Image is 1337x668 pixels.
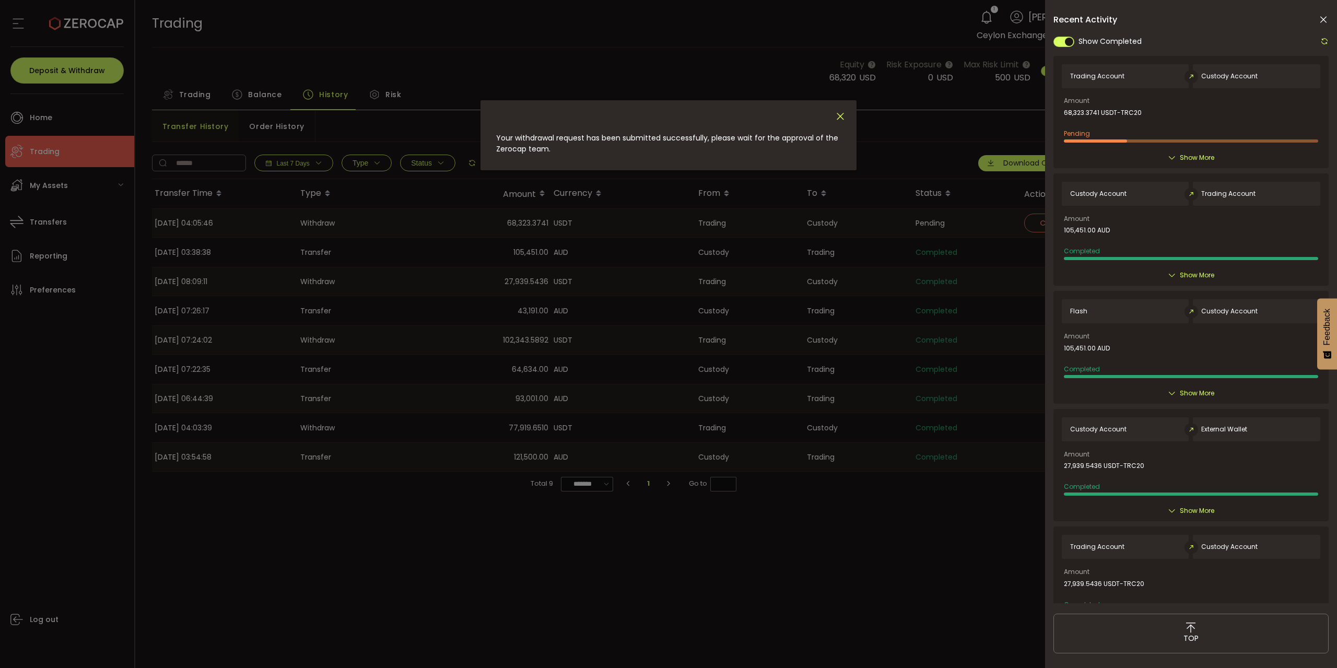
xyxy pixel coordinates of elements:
[1201,73,1258,80] span: Custody Account
[1201,190,1256,197] span: Trading Account
[1180,506,1214,516] span: Show More
[1064,600,1100,609] span: Completed
[496,133,838,154] span: Your withdrawal request has been submitted successfully, please wait for the approval of the Zero...
[480,100,857,170] div: dialog
[1064,345,1110,352] span: 105,451.00 AUD
[1180,388,1214,399] span: Show More
[1064,580,1144,588] span: 27,939.5436 USDT-TRC20
[1201,543,1258,550] span: Custody Account
[1322,309,1332,345] span: Feedback
[1064,247,1100,255] span: Completed
[1078,36,1142,47] span: Show Completed
[1201,426,1247,433] span: External Wallet
[1180,153,1214,163] span: Show More
[1053,16,1117,24] span: Recent Activity
[1064,482,1100,491] span: Completed
[1070,543,1124,550] span: Trading Account
[1070,73,1124,80] span: Trading Account
[1183,633,1199,644] span: TOP
[1285,618,1337,668] iframe: Chat Widget
[1201,308,1258,315] span: Custody Account
[1064,216,1089,222] span: Amount
[1064,333,1089,339] span: Amount
[1070,308,1087,315] span: Flash
[1064,98,1089,104] span: Amount
[1070,190,1127,197] span: Custody Account
[835,111,846,123] button: Close
[1064,569,1089,575] span: Amount
[1064,109,1142,116] span: 68,323.3741 USDT-TRC20
[1064,129,1090,138] span: Pending
[1070,426,1127,433] span: Custody Account
[1064,462,1144,470] span: 27,939.5436 USDT-TRC20
[1064,365,1100,373] span: Completed
[1317,298,1337,369] button: Feedback - Show survey
[1064,451,1089,458] span: Amount
[1064,227,1110,234] span: 105,451.00 AUD
[1180,270,1214,280] span: Show More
